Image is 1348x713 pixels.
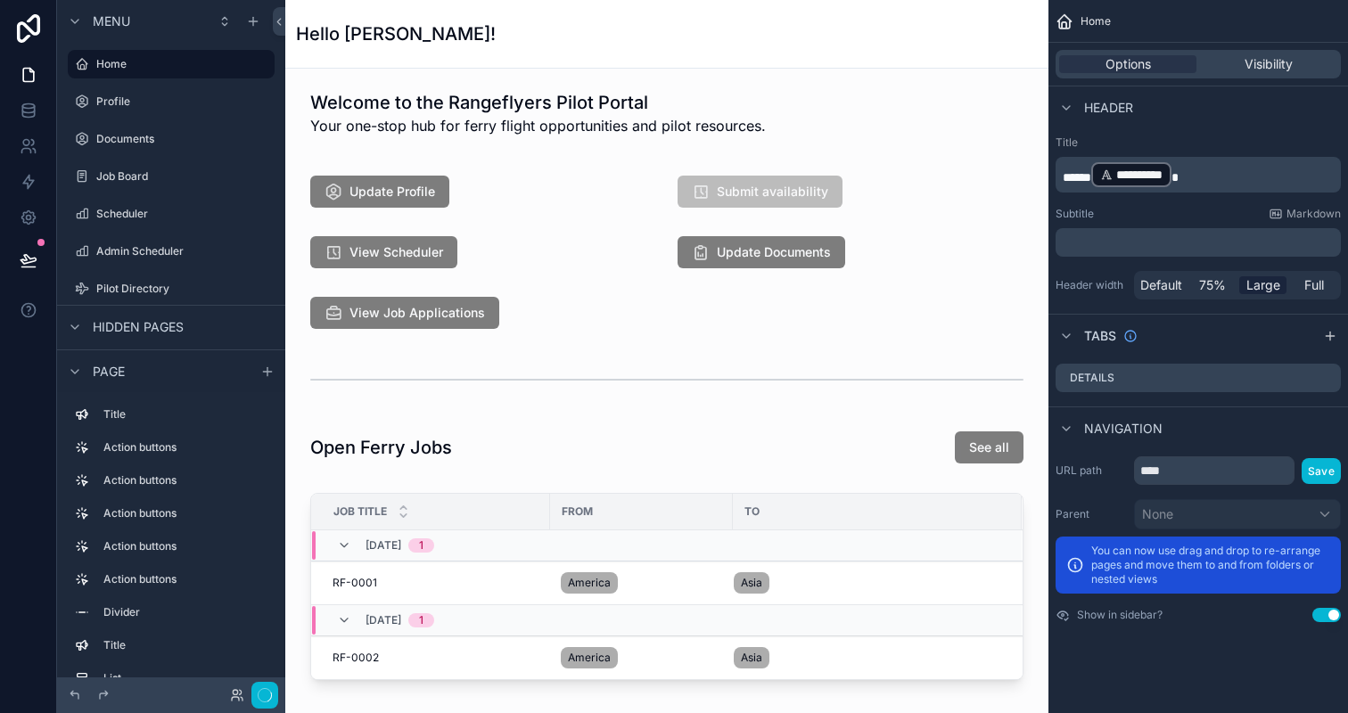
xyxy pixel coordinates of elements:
label: Divider [103,605,267,619]
a: Documents [68,125,275,153]
label: Pilot Directory [96,282,271,296]
label: URL path [1056,463,1127,478]
label: Scheduler [96,207,271,221]
div: 1 [419,538,423,553]
label: List [103,671,267,685]
label: Documents [96,132,271,146]
label: Details [1070,371,1114,385]
label: Header width [1056,278,1127,292]
span: Options [1106,55,1151,73]
h1: Hello [PERSON_NAME]! [296,21,496,46]
span: From [562,504,593,519]
a: Job Board [68,162,275,191]
span: None [1142,505,1173,523]
a: Home [68,50,275,78]
a: Pilot Directory [68,275,275,303]
span: Markdown [1286,207,1341,221]
a: Markdown [1269,207,1341,221]
a: Profile [68,87,275,116]
span: To [744,504,760,519]
a: Scheduler [68,200,275,228]
label: Action buttons [103,473,267,488]
label: Profile [96,94,271,109]
span: Navigation [1084,420,1163,438]
button: None [1134,499,1341,529]
span: Full [1304,276,1324,294]
label: Title [1056,135,1341,150]
label: Subtitle [1056,207,1094,221]
p: You can now use drag and drop to re-arrange pages and move them to and from folders or nested views [1091,544,1330,586]
div: scrollable content [1056,157,1341,193]
span: Menu [93,12,130,30]
label: Title [103,638,267,652]
span: Job Title [333,504,387,519]
span: Tabs [1084,327,1116,345]
span: Page [93,363,125,381]
div: 1 [419,613,423,627]
div: scrollable content [57,392,285,677]
label: Home [96,57,264,71]
label: Title [103,407,267,422]
label: Action buttons [103,440,267,455]
label: Admin Scheduler [96,244,271,258]
label: Action buttons [103,572,267,586]
span: [DATE] [366,613,401,627]
span: [DATE] [366,538,401,553]
span: Home [1081,14,1111,29]
label: Action buttons [103,539,267,553]
label: Show in sidebar? [1077,608,1163,622]
span: Header [1084,99,1133,117]
span: Large [1246,276,1280,294]
span: 75% [1199,276,1226,294]
a: Admin Scheduler [68,237,275,266]
span: Default [1140,276,1182,294]
span: Hidden pages [93,318,184,336]
button: Save [1302,458,1341,484]
span: Visibility [1245,55,1293,73]
label: Action buttons [103,506,267,520]
label: Job Board [96,169,271,184]
label: Parent [1056,507,1127,521]
div: scrollable content [1056,228,1341,257]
